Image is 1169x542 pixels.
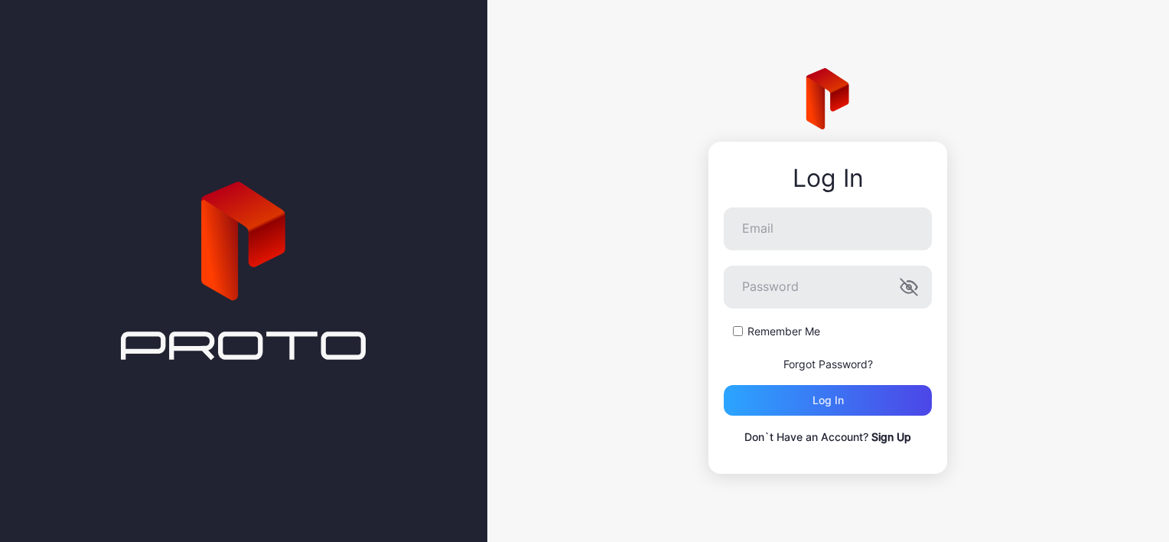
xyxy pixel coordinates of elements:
div: Log In [724,165,932,192]
label: Remember Me [747,324,820,339]
input: Password [724,266,932,309]
a: Forgot Password? [783,358,873,371]
div: Log in [812,394,844,406]
a: Sign Up [871,430,911,443]
button: Password [900,278,918,296]
button: Log in [724,385,932,416]
p: Don`t Have an Account? [724,428,932,446]
input: Email [724,207,932,250]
